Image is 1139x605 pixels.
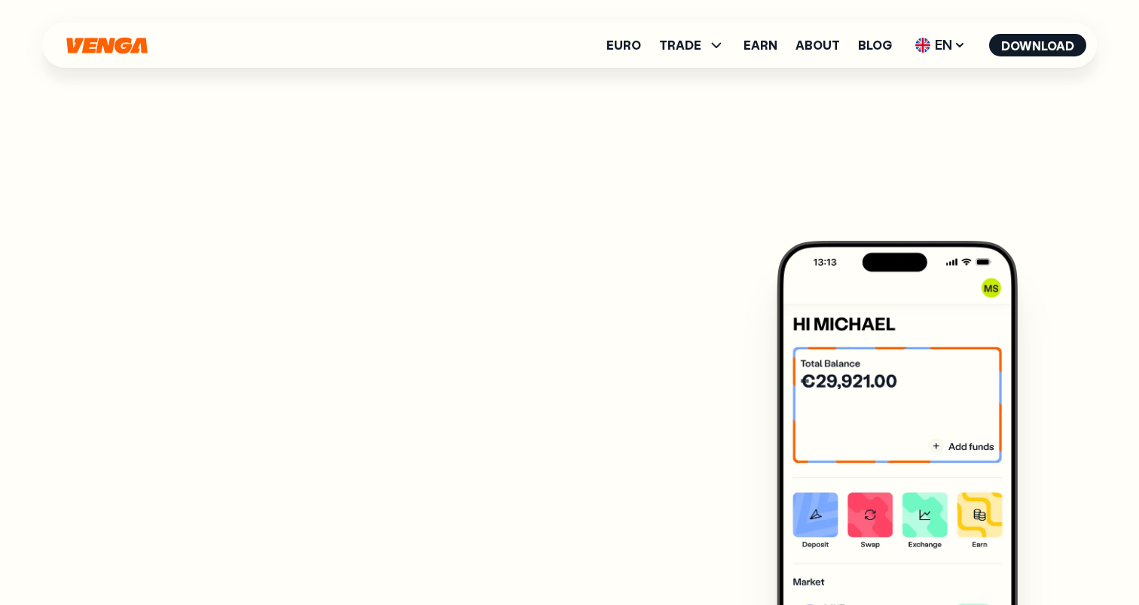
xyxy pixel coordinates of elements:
[659,36,725,54] span: TRADE
[659,39,701,51] span: TRADE
[606,39,641,51] a: Euro
[915,38,930,53] img: flag-uk
[910,33,971,57] span: EN
[744,39,777,51] a: Earn
[65,37,149,54] svg: Home
[989,34,1086,56] button: Download
[795,39,840,51] a: About
[858,39,892,51] a: Blog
